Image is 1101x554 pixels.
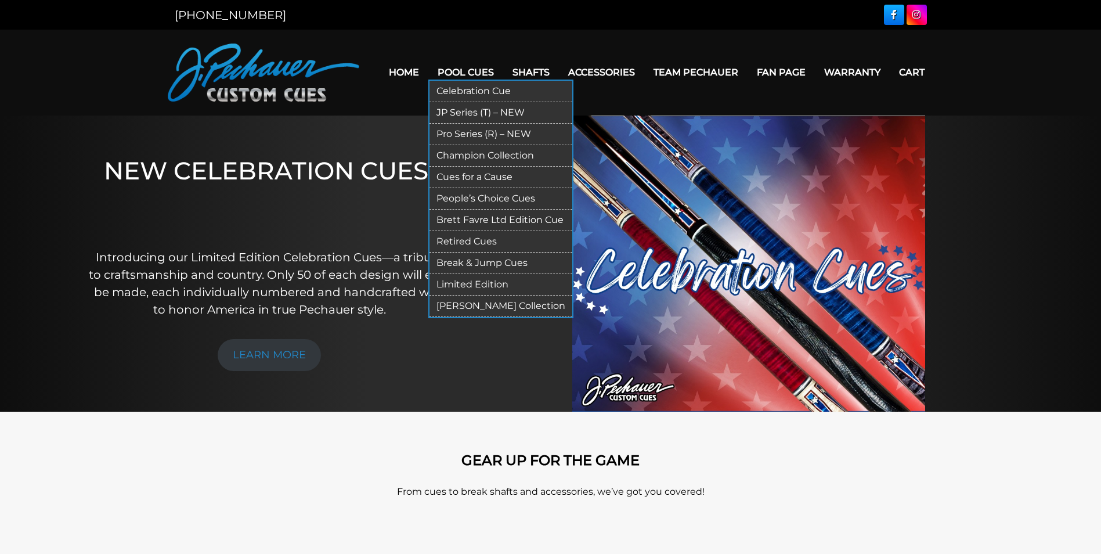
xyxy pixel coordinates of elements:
a: Pool Cues [428,57,503,87]
a: Cues for a Cause [429,167,572,188]
p: Introducing our Limited Edition Celebration Cues—a tribute to craftsmanship and country. Only 50 ... [88,249,450,318]
a: Retired Cues [429,231,572,253]
a: Celebration Cue [429,81,572,102]
a: Break & Jump Cues [429,253,572,274]
a: Warranty [815,57,890,87]
a: Home [380,57,428,87]
a: Cart [890,57,934,87]
a: [PERSON_NAME] Collection [429,296,572,317]
a: Fan Page [748,57,815,87]
h1: NEW CELEBRATION CUES! [88,156,450,232]
a: People’s Choice Cues [429,188,572,210]
a: Champion Collection [429,145,572,167]
a: Team Pechauer [644,57,748,87]
img: Pechauer Custom Cues [168,44,359,102]
a: Accessories [559,57,644,87]
a: Limited Edition [429,274,572,296]
a: Pro Series (R) – NEW [429,124,572,145]
a: Shafts [503,57,559,87]
strong: GEAR UP FOR THE GAME [461,452,640,469]
a: JP Series (T) – NEW [429,102,572,124]
a: [PHONE_NUMBER] [175,8,286,22]
a: Brett Favre Ltd Edition Cue [429,210,572,231]
p: From cues to break shafts and accessories, we’ve got you covered! [220,485,882,499]
a: LEARN MORE [218,339,321,371]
